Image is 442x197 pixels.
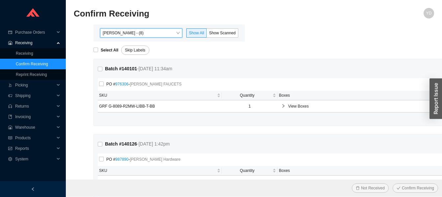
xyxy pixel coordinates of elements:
[15,27,55,38] span: Purchase Orders
[74,8,344,19] h2: Confirm Receiving
[8,136,13,140] span: read
[222,176,278,188] td: 3
[209,31,236,35] span: Show Scanned
[222,100,278,113] td: 1
[98,176,222,188] td: BLD FD.LAC.SRR.055
[121,46,149,55] button: Skip Labels
[16,51,33,56] a: Receiving
[222,166,278,176] th: Quantity sortable
[8,157,13,161] span: setting
[8,147,13,150] span: fund
[130,82,181,86] span: [PERSON_NAME] FAUCETS
[31,187,35,191] span: left
[189,31,204,35] span: Show All
[15,133,55,143] span: Products
[15,143,55,154] span: Reports
[137,66,172,71] span: - [DATE] 11:34am
[125,47,145,53] span: Skip Labels
[98,100,222,113] td: GRF G-8089-R2MW-LIBB-T-BB
[115,157,128,162] a: 987890
[15,112,55,122] span: Invoicing
[98,91,222,100] th: SKU sortable
[15,80,55,90] span: Picking
[426,8,432,18] span: YD
[8,30,13,34] span: credit-card
[99,92,216,99] span: SKU
[223,92,272,99] span: Quantity
[99,167,216,174] span: SKU
[15,101,55,112] span: Returns
[281,104,285,108] span: right
[8,115,13,119] span: book
[15,154,55,164] span: System
[104,156,183,163] span: PO # -
[8,104,13,108] span: customer-service
[16,72,47,77] a: Reprint Receiving
[105,141,137,147] strong: Batch # 140126
[15,38,55,48] span: Receiving
[101,48,118,52] strong: Select All
[15,90,55,101] span: Shipping
[222,91,278,100] th: Quantity sortable
[98,166,222,176] th: SKU sortable
[115,82,128,86] a: 976306
[103,29,180,37] span: Angel Negron - (8)
[104,81,184,87] span: PO # -
[137,141,169,147] span: - [DATE] 1:42pm
[130,157,180,162] span: [PERSON_NAME] Hardware
[223,167,272,174] span: Quantity
[16,62,48,66] a: Confirm Receiving
[15,122,55,133] span: Warehouse
[105,66,137,71] strong: Batch # 140101
[393,183,438,193] button: checkConfirm Receiving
